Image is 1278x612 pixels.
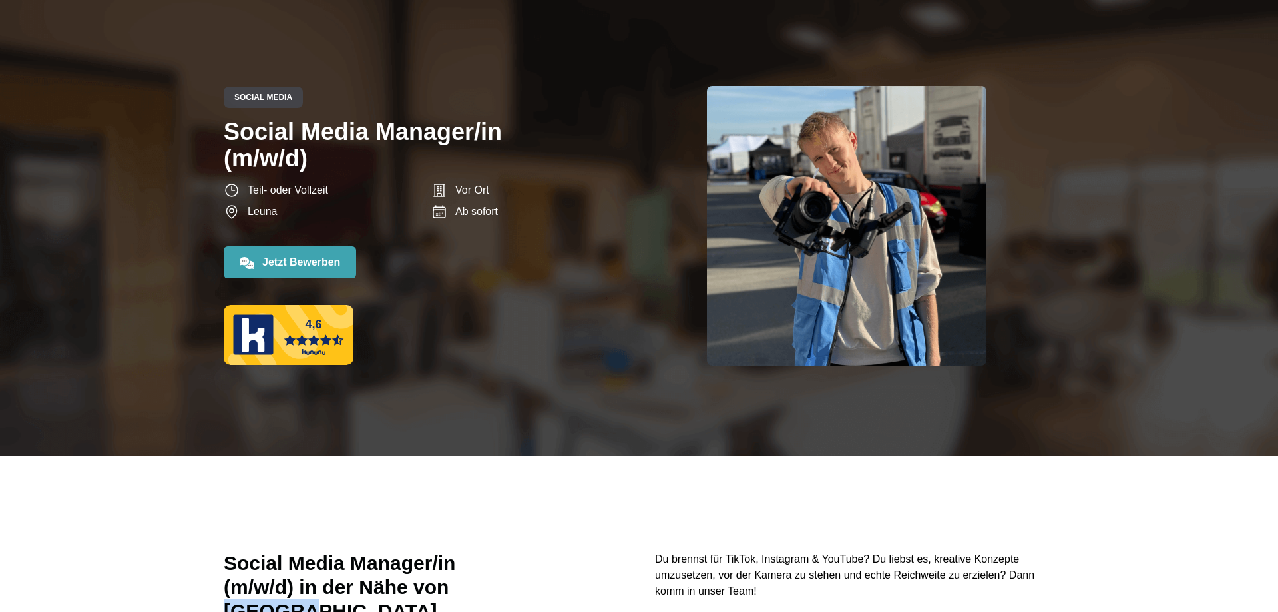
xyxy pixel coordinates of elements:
[455,204,498,220] p: Ab sofort
[248,182,328,198] p: Teil- oder Vollzeit
[224,87,303,108] span: Social Media
[224,145,639,172] span: (m/w/d)
[224,305,353,365] img: kununu widget
[455,182,489,198] p: Vor Ort
[224,119,639,172] h1: Social Media Manager/in
[707,86,986,366] img: Marketing Planet Stellenangebot - Social Media Manager/in
[655,551,1054,599] p: Du brennst für TikTok, Instagram & YouTube? Du liebst es, kreative Konzepte umzusetzen, vor der K...
[248,204,278,220] p: Leuna
[240,257,254,269] img: Chat Icon
[224,246,356,278] a: Jetzt Bewerben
